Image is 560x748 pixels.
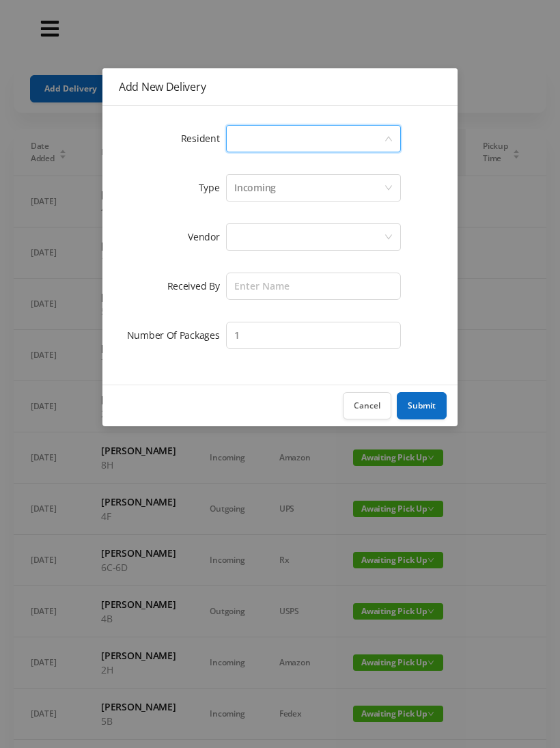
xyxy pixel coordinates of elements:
button: Submit [397,392,447,419]
button: Cancel [343,392,391,419]
label: Resident [181,132,227,145]
label: Vendor [188,230,226,243]
form: Add New Delivery [119,122,441,352]
label: Received By [167,279,227,292]
div: Add New Delivery [119,79,441,94]
label: Number Of Packages [127,329,227,342]
i: icon: down [384,135,393,144]
label: Type [199,181,227,194]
